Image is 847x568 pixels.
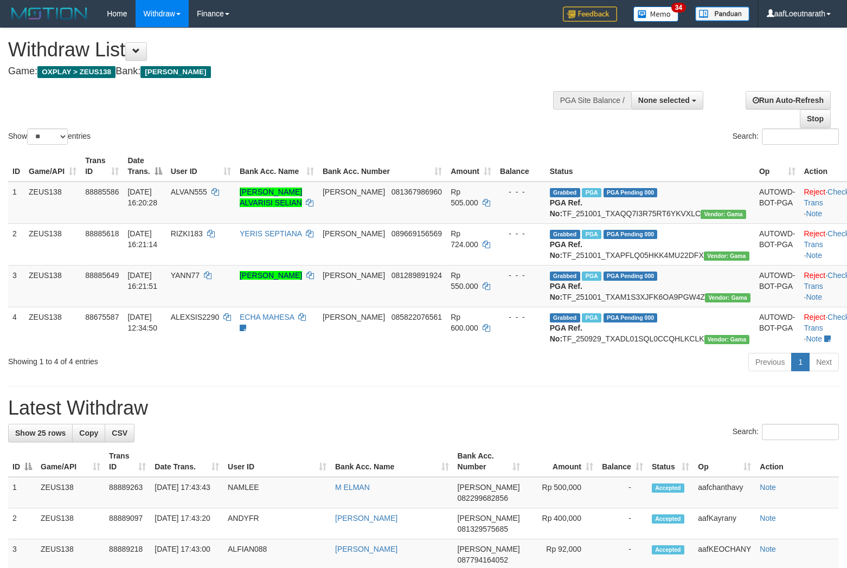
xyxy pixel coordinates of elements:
[171,271,200,280] span: YANN77
[458,556,508,564] span: Copy 087794164052 to clipboard
[24,223,81,265] td: ZEUS138
[8,182,24,224] td: 1
[524,446,598,477] th: Amount: activate to sort column ascending
[36,508,105,539] td: ZEUS138
[791,353,810,371] a: 1
[550,324,582,343] b: PGA Ref. No:
[500,186,541,197] div: - - -
[604,272,658,281] span: PGA Pending
[748,353,792,371] a: Previous
[546,265,755,307] td: TF_251001_TXAM1S3XJFK6OA9PGW4Z
[746,91,831,109] a: Run Auto-Refresh
[704,335,750,344] span: Vendor URL: https://trx31.1velocity.biz
[150,446,223,477] th: Date Trans.: activate to sort column ascending
[550,240,582,260] b: PGA Ref. No:
[72,424,105,442] a: Copy
[701,210,746,219] span: Vendor URL: https://trx31.1velocity.biz
[453,446,525,477] th: Bank Acc. Number: activate to sort column ascending
[150,477,223,508] td: [DATE] 17:43:43
[105,477,150,508] td: 88889263
[240,188,302,207] a: [PERSON_NAME] ALVARISI SELIAN
[546,223,755,265] td: TF_251001_TXAPFLQ05HKK4MU22DFX
[223,508,331,539] td: ANDYFR
[240,271,302,280] a: [PERSON_NAME]
[392,271,442,280] span: Copy 081289891924 to clipboard
[27,128,68,145] select: Showentries
[458,494,508,502] span: Copy 082299682856 to clipboard
[335,545,397,553] a: [PERSON_NAME]
[8,151,24,182] th: ID
[8,397,839,419] h1: Latest Withdraw
[604,188,658,197] span: PGA Pending
[809,353,839,371] a: Next
[240,313,294,321] a: ECHA MAHESA
[582,272,601,281] span: Marked by aafanarl
[8,5,91,22] img: MOTION_logo.png
[704,251,749,261] span: Vendor URL: https://trx31.1velocity.biz
[500,270,541,281] div: - - -
[451,229,478,249] span: Rp 724.000
[112,429,127,437] span: CSV
[500,228,541,239] div: - - -
[171,229,203,238] span: RIZKI183
[638,96,690,105] span: None selected
[496,151,546,182] th: Balance
[235,151,318,182] th: Bank Acc. Name: activate to sort column ascending
[171,188,207,196] span: ALVAN555
[550,282,582,301] b: PGA Ref. No:
[223,446,331,477] th: User ID: activate to sort column ascending
[762,128,839,145] input: Search:
[392,188,442,196] span: Copy 081367986960 to clipboard
[36,446,105,477] th: Game/API: activate to sort column ascending
[762,424,839,440] input: Search:
[553,91,631,109] div: PGA Site Balance /
[127,229,157,249] span: [DATE] 16:21:14
[804,271,826,280] a: Reject
[8,39,554,61] h1: Withdraw List
[37,66,116,78] span: OXPLAY > ZEUS138
[8,477,36,508] td: 1
[85,271,119,280] span: 88885649
[15,429,66,437] span: Show 25 rows
[8,446,36,477] th: ID: activate to sort column descending
[647,446,694,477] th: Status: activate to sort column ascending
[652,545,684,554] span: Accepted
[8,128,91,145] label: Show entries
[806,293,822,301] a: Note
[105,508,150,539] td: 88889097
[755,446,839,477] th: Action
[150,508,223,539] td: [DATE] 17:43:20
[598,446,647,477] th: Balance: activate to sort column ascending
[733,424,839,440] label: Search:
[800,109,831,128] a: Stop
[323,229,385,238] span: [PERSON_NAME]
[524,508,598,539] td: Rp 400,000
[392,313,442,321] span: Copy 085822076561 to clipboard
[8,508,36,539] td: 2
[694,477,755,508] td: aafchanthavy
[458,545,520,553] span: [PERSON_NAME]
[166,151,235,182] th: User ID: activate to sort column ascending
[755,223,800,265] td: AUTOWD-BOT-PGA
[140,66,210,78] span: [PERSON_NAME]
[8,352,345,367] div: Showing 1 to 4 of 4 entries
[550,272,580,281] span: Grabbed
[79,429,98,437] span: Copy
[127,271,157,291] span: [DATE] 16:21:51
[323,271,385,280] span: [PERSON_NAME]
[806,334,822,343] a: Note
[524,477,598,508] td: Rp 500,000
[8,307,24,348] td: 4
[24,307,81,348] td: ZEUS138
[733,128,839,145] label: Search:
[695,7,749,21] img: panduan.png
[550,198,582,218] b: PGA Ref. No:
[806,251,822,260] a: Note
[604,313,658,322] span: PGA Pending
[760,483,776,492] a: Note
[804,188,826,196] a: Reject
[755,265,800,307] td: AUTOWD-BOT-PGA
[318,151,446,182] th: Bank Acc. Number: activate to sort column ascending
[458,483,520,492] span: [PERSON_NAME]
[171,313,220,321] span: ALEXSIS2290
